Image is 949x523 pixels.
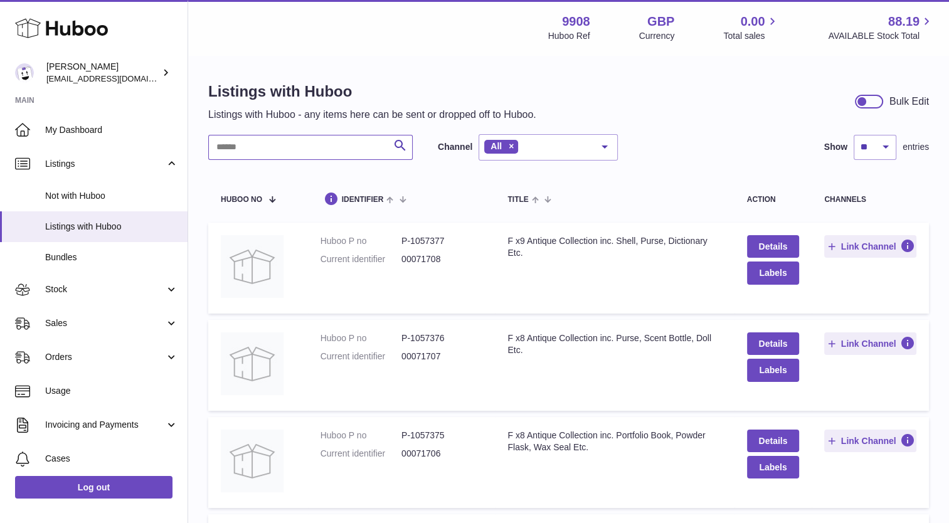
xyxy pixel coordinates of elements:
strong: GBP [647,13,674,30]
dt: Current identifier [321,448,401,460]
div: channels [824,196,916,204]
span: Listings [45,158,165,170]
span: Usage [45,385,178,397]
dt: Huboo P no [321,332,401,344]
a: Log out [15,476,172,499]
button: Link Channel [824,235,916,258]
span: Bundles [45,251,178,263]
span: Not with Huboo [45,190,178,202]
a: Details [747,430,800,452]
span: Stock [45,283,165,295]
span: title [507,196,528,204]
label: Channel [438,141,472,153]
span: Orders [45,351,165,363]
span: identifier [342,196,384,204]
img: tbcollectables@hotmail.co.uk [15,63,34,82]
h1: Listings with Huboo [208,82,536,102]
span: Huboo no [221,196,262,204]
label: Show [824,141,847,153]
button: Labels [747,359,800,381]
div: F x9 Antique Collection inc. Shell, Purse, Dictionary Etc. [507,235,721,259]
img: F x8 Antique Collection inc. Purse, Scent Bottle, Doll Etc. [221,332,284,395]
span: AVAILABLE Stock Total [828,30,934,42]
span: Listings with Huboo [45,221,178,233]
span: Link Channel [841,241,896,252]
div: Currency [639,30,675,42]
span: Invoicing and Payments [45,419,165,431]
dd: 00071706 [401,448,482,460]
dt: Current identifier [321,351,401,362]
span: entries [903,141,929,153]
img: F x9 Antique Collection inc. Shell, Purse, Dictionary Etc. [221,235,284,298]
span: Total sales [723,30,779,42]
button: Labels [747,456,800,478]
span: Cases [45,453,178,465]
div: F x8 Antique Collection inc. Portfolio Book, Powder Flask, Wax Seal Etc. [507,430,721,453]
span: 88.19 [888,13,920,30]
a: Details [747,235,800,258]
img: F x8 Antique Collection inc. Portfolio Book, Powder Flask, Wax Seal Etc. [221,430,284,492]
strong: 9908 [562,13,590,30]
dt: Huboo P no [321,430,401,441]
div: [PERSON_NAME] [46,61,159,85]
span: 0.00 [741,13,765,30]
span: Sales [45,317,165,329]
span: All [490,141,502,151]
dd: P-1057375 [401,430,482,441]
div: F x8 Antique Collection inc. Purse, Scent Bottle, Doll Etc. [507,332,721,356]
span: [EMAIL_ADDRESS][DOMAIN_NAME] [46,73,184,83]
p: Listings with Huboo - any items here can be sent or dropped off to Huboo. [208,108,536,122]
a: Details [747,332,800,355]
div: action [747,196,800,204]
button: Labels [747,261,800,284]
span: Link Channel [841,338,896,349]
dt: Current identifier [321,253,401,265]
dd: 00071708 [401,253,482,265]
button: Link Channel [824,430,916,452]
dd: 00071707 [401,351,482,362]
dd: P-1057376 [401,332,482,344]
dd: P-1057377 [401,235,482,247]
a: 0.00 Total sales [723,13,779,42]
span: My Dashboard [45,124,178,136]
span: Link Channel [841,435,896,446]
a: 88.19 AVAILABLE Stock Total [828,13,934,42]
div: Huboo Ref [548,30,590,42]
div: Bulk Edit [889,95,929,108]
button: Link Channel [824,332,916,355]
dt: Huboo P no [321,235,401,247]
